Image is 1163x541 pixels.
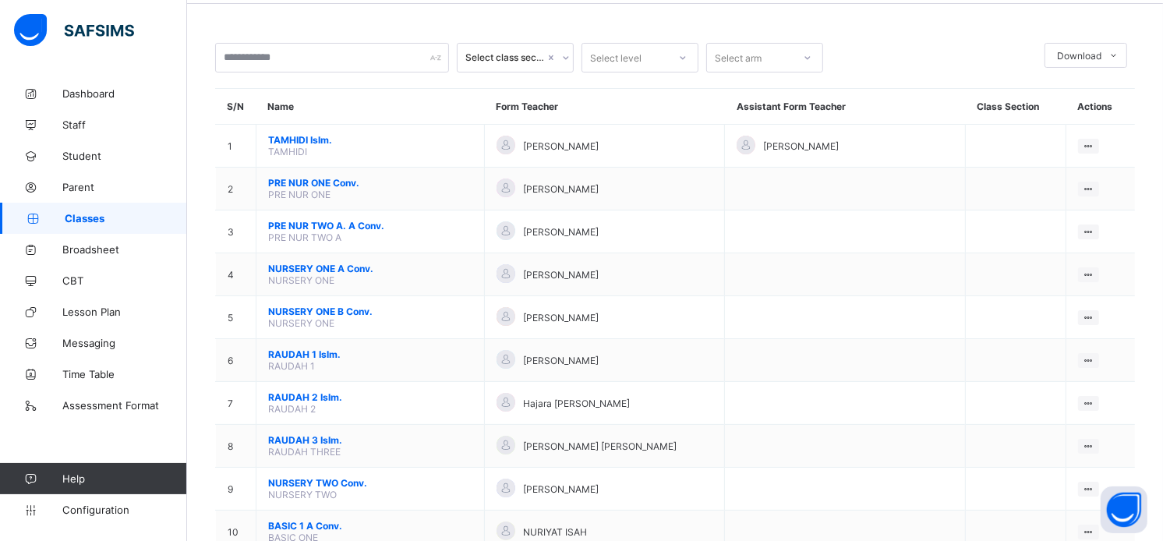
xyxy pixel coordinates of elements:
td: 7 [216,382,256,425]
span: BASIC 1 A Conv. [268,520,472,532]
div: Select arm [715,43,762,72]
span: NURSERY ONE B Conv. [268,306,472,317]
span: NURIYAT ISAH [523,526,587,538]
span: NURSERY ONE A Conv. [268,263,472,274]
span: [PERSON_NAME] [523,140,599,152]
span: [PERSON_NAME] [523,312,599,324]
span: TAMHIDI Islm. [268,134,472,146]
span: Configuration [62,504,186,516]
span: NURSERY TWO Conv. [268,477,472,489]
span: [PERSON_NAME] [763,140,839,152]
span: NURSERY TWO [268,489,337,500]
td: 1 [216,125,256,168]
span: TAMHIDI [268,146,307,157]
td: 3 [216,210,256,253]
td: 8 [216,425,256,468]
div: Select class section [465,52,545,64]
span: Staff [62,118,187,131]
th: Actions [1066,89,1135,125]
span: Parent [62,181,187,193]
td: 2 [216,168,256,210]
span: RAUDAH 2 Islm. [268,391,472,403]
span: [PERSON_NAME] [523,483,599,495]
button: Open asap [1101,486,1147,533]
span: RAUDAH 1 Islm. [268,348,472,360]
td: 4 [216,253,256,296]
span: Time Table [62,368,187,380]
span: [PERSON_NAME] [523,183,599,195]
span: Student [62,150,187,162]
span: [PERSON_NAME] [523,226,599,238]
span: Broadsheet [62,243,187,256]
td: 9 [216,468,256,511]
span: Classes [65,212,187,225]
span: NURSERY ONE [268,317,334,329]
span: Help [62,472,186,485]
span: NURSERY ONE [268,274,334,286]
span: Download [1057,50,1101,62]
span: PRE NUR TWO A [268,232,341,243]
th: Assistant Form Teacher [725,89,965,125]
span: CBT [62,274,187,287]
td: 5 [216,296,256,339]
span: [PERSON_NAME] [PERSON_NAME] [523,440,677,452]
th: Class Section [965,89,1066,125]
img: safsims [14,14,134,47]
td: 6 [216,339,256,382]
th: Form Teacher [485,89,725,125]
span: PRE NUR ONE [268,189,331,200]
span: RAUDAH 2 [268,403,316,415]
th: Name [256,89,485,125]
span: [PERSON_NAME] [523,269,599,281]
span: Hajara [PERSON_NAME] [523,398,630,409]
span: [PERSON_NAME] [523,355,599,366]
span: Lesson Plan [62,306,187,318]
span: Assessment Format [62,399,187,412]
span: PRE NUR ONE Conv. [268,177,472,189]
span: RAUDAH 3 Islm. [268,434,472,446]
span: RAUDAH THREE [268,446,341,458]
div: Select level [590,43,642,72]
span: PRE NUR TWO A. A Conv. [268,220,472,232]
span: Messaging [62,337,187,349]
th: S/N [216,89,256,125]
span: RAUDAH 1 [268,360,315,372]
span: Dashboard [62,87,187,100]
